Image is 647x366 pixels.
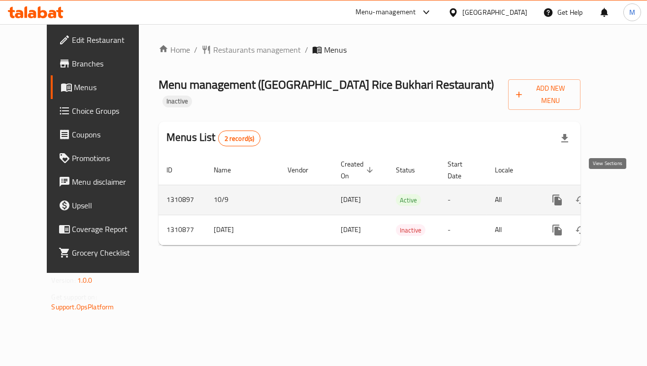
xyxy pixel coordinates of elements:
[194,44,197,56] li: /
[324,44,347,56] span: Menus
[51,194,155,217] a: Upsell
[396,164,428,176] span: Status
[51,52,155,75] a: Branches
[51,241,155,265] a: Grocery Checklist
[305,44,308,56] li: /
[72,200,147,211] span: Upsell
[159,44,581,56] nav: breadcrumb
[52,291,97,303] span: Get support on:
[51,75,155,99] a: Menus
[440,185,487,215] td: -
[396,195,421,206] span: Active
[396,194,421,206] div: Active
[166,164,185,176] span: ID
[569,218,593,242] button: Change Status
[162,96,192,107] div: Inactive
[629,7,635,18] span: M
[487,215,538,245] td: All
[206,215,280,245] td: [DATE]
[72,34,147,46] span: Edit Restaurant
[166,130,260,146] h2: Menus List
[72,129,147,140] span: Coupons
[341,158,376,182] span: Created On
[52,300,114,313] a: Support.OpsPlatform
[516,82,573,107] span: Add New Menu
[440,215,487,245] td: -
[74,81,147,93] span: Menus
[52,274,76,287] span: Version:
[162,97,192,105] span: Inactive
[72,247,147,259] span: Grocery Checklist
[546,218,569,242] button: more
[51,146,155,170] a: Promotions
[72,105,147,117] span: Choice Groups
[51,99,155,123] a: Choice Groups
[341,193,361,206] span: [DATE]
[72,152,147,164] span: Promotions
[72,58,147,69] span: Branches
[553,127,577,150] div: Export file
[462,7,527,18] div: [GEOGRAPHIC_DATA]
[508,79,581,110] button: Add New Menu
[159,73,494,96] span: Menu management ( [GEOGRAPHIC_DATA] Rice Bukhari Restaurant )
[159,185,206,215] td: 1310897
[159,215,206,245] td: 1310877
[356,6,416,18] div: Menu-management
[396,225,425,236] span: Inactive
[214,164,244,176] span: Name
[51,28,155,52] a: Edit Restaurant
[201,44,301,56] a: Restaurants management
[72,176,147,188] span: Menu disclaimer
[288,164,321,176] span: Vendor
[219,134,260,143] span: 2 record(s)
[569,188,593,212] button: Change Status
[487,185,538,215] td: All
[51,123,155,146] a: Coupons
[396,224,425,236] div: Inactive
[448,158,475,182] span: Start Date
[72,223,147,235] span: Coverage Report
[51,170,155,194] a: Menu disclaimer
[495,164,526,176] span: Locale
[546,188,569,212] button: more
[218,131,261,146] div: Total records count
[77,274,93,287] span: 1.0.0
[341,223,361,236] span: [DATE]
[51,217,155,241] a: Coverage Report
[206,185,280,215] td: 10/9
[213,44,301,56] span: Restaurants management
[159,44,190,56] a: Home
